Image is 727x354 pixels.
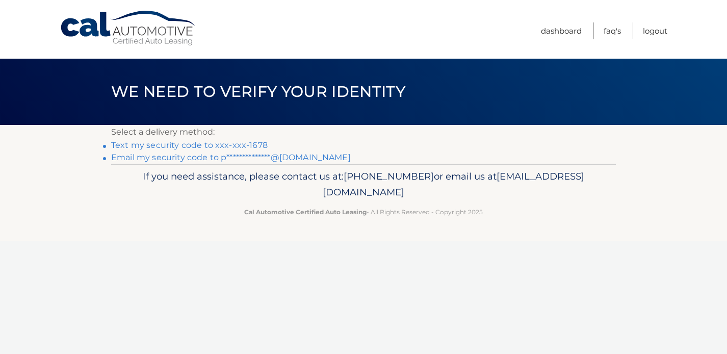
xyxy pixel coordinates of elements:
span: We need to verify your identity [111,82,405,101]
a: Logout [643,22,667,39]
a: FAQ's [604,22,621,39]
p: Select a delivery method: [111,125,616,139]
a: Text my security code to xxx-xxx-1678 [111,140,268,150]
a: Dashboard [541,22,582,39]
p: - All Rights Reserved - Copyright 2025 [118,207,609,217]
a: Cal Automotive [60,10,197,46]
span: [PHONE_NUMBER] [344,170,434,182]
strong: Cal Automotive Certified Auto Leasing [244,208,367,216]
p: If you need assistance, please contact us at: or email us at [118,168,609,201]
